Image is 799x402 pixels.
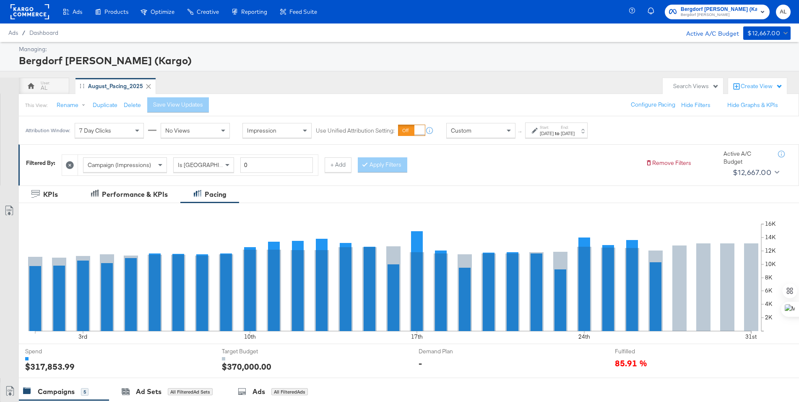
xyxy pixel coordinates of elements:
div: Ad Sets [136,387,161,397]
text: 10th [244,333,256,341]
button: Remove Filters [645,159,691,167]
div: Filtered By: [26,159,55,167]
span: Creative [197,8,219,15]
span: Ads [8,29,18,36]
span: Custom [451,127,471,134]
button: Bergdorf [PERSON_NAME] (Kargo)Bergdorf [PERSON_NAME] [665,5,770,19]
button: Hide Filters [681,101,711,109]
div: [DATE] [540,130,554,137]
div: All Filtered Ad Sets [168,388,213,396]
span: Feed Suite [289,8,317,15]
div: Campaigns [38,387,75,397]
button: Delete [124,101,141,109]
button: Hide Graphs & KPIs [727,101,778,109]
label: Use Unified Attribution Setting: [316,127,395,135]
span: Is [GEOGRAPHIC_DATA] [178,161,242,169]
span: Bergdorf [PERSON_NAME] (Kargo) [681,5,757,14]
text: 2K [765,314,773,321]
label: Start: [540,125,554,130]
button: Duplicate [93,101,117,109]
span: Bergdorf [PERSON_NAME] [681,12,757,18]
span: Campaign (Impressions) [88,161,151,169]
span: 85.91 % [615,357,647,368]
span: Fulfilled [615,347,678,355]
span: Optimize [151,8,174,15]
span: / [18,29,29,36]
input: Enter a number [240,157,313,173]
span: ↑ [516,131,524,133]
div: August_Pacing_2025 [88,82,143,90]
span: Products [104,8,128,15]
div: $12,667.00 [733,166,771,179]
text: 14K [765,234,776,241]
text: 24th [578,333,590,341]
button: Configure Pacing [625,97,681,112]
span: 7 Day Clicks [79,127,111,134]
button: $12,667.00 [729,166,781,179]
div: $12,667.00 [747,28,780,39]
span: No Views [165,127,190,134]
text: 10K [765,261,776,268]
button: $12,667.00 [743,26,791,40]
div: [DATE] [561,130,575,137]
span: Spend [25,347,88,355]
text: 16K [765,220,776,228]
div: Search Views [673,82,719,90]
div: This View: [25,102,47,109]
div: Drag to reorder tab [80,84,84,88]
div: 5 [81,388,88,396]
text: 6K [765,287,773,295]
div: Active A/C Budget [677,26,739,39]
div: Performance & KPIs [102,190,168,199]
span: Demand Plan [419,347,481,355]
div: Bergdorf [PERSON_NAME] (Kargo) [19,53,789,68]
div: KPIs [43,190,58,199]
div: Create View [741,82,783,91]
span: Reporting [241,8,267,15]
div: All Filtered Ads [271,388,308,396]
button: Rename [51,98,94,113]
button: + Add [325,157,351,172]
text: 3rd [78,333,87,341]
div: Attribution Window: [25,128,70,133]
label: End: [561,125,575,130]
text: 12K [765,247,776,255]
text: 17th [411,333,423,341]
span: Impression [247,127,276,134]
button: AL [776,5,791,19]
div: Pacing [205,190,226,199]
div: $317,853.99 [25,360,75,373]
div: Ads [252,387,265,397]
span: AL [779,7,787,17]
text: 4K [765,300,773,308]
strong: to [554,130,561,136]
span: Target Budget [222,347,285,355]
div: $370,000.00 [222,360,271,373]
div: AL [41,84,47,92]
div: Active A/C Budget [724,150,770,165]
text: 8K [765,274,773,282]
div: - [419,357,422,369]
span: Ads [73,8,82,15]
text: 31st [745,333,757,341]
div: Managing: [19,45,789,53]
a: Dashboard [29,29,58,36]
